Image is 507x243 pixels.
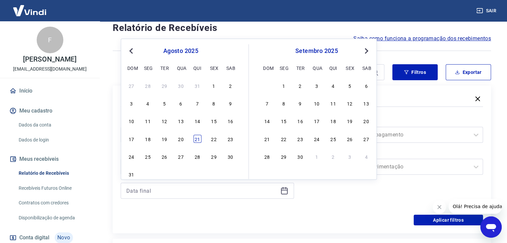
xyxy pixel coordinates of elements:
[127,99,135,107] div: Choose domingo, 3 de agosto de 2025
[210,170,218,178] div: Choose sexta-feira, 5 de setembro de 2025
[362,64,370,72] div: sab
[414,215,483,225] button: Aplicar filtros
[8,104,92,118] button: Meu cadastro
[16,181,92,195] a: Recebíveis Futuros Online
[210,82,218,90] div: Choose sexta-feira, 1 de agosto de 2025
[263,82,271,90] div: Choose domingo, 31 de agosto de 2025
[160,135,168,143] div: Choose terça-feira, 19 de agosto de 2025
[226,152,234,160] div: Choose sábado, 30 de agosto de 2025
[177,99,185,107] div: Choose quarta-feira, 6 de agosto de 2025
[144,99,152,107] div: Choose segunda-feira, 4 de agosto de 2025
[329,64,337,72] div: qui
[263,99,271,107] div: Choose domingo, 7 de setembro de 2025
[346,152,354,160] div: Choose sexta-feira, 3 de outubro de 2025
[346,99,354,107] div: Choose sexta-feira, 12 de setembro de 2025
[177,117,185,125] div: Choose quarta-feira, 13 de agosto de 2025
[160,64,168,72] div: ter
[193,135,201,143] div: Choose quinta-feira, 21 de agosto de 2025
[8,84,92,98] a: Início
[144,170,152,178] div: Choose segunda-feira, 1 de setembro de 2025
[362,152,370,160] div: Choose sábado, 4 de outubro de 2025
[346,64,354,72] div: sex
[329,135,337,143] div: Choose quinta-feira, 25 de setembro de 2025
[346,82,354,90] div: Choose sexta-feira, 5 de setembro de 2025
[55,232,73,243] span: Novo
[127,82,135,90] div: Choose domingo, 27 de julho de 2025
[127,152,135,160] div: Choose domingo, 24 de agosto de 2025
[144,82,152,90] div: Choose segunda-feira, 28 de julho de 2025
[296,99,304,107] div: Choose terça-feira, 9 de setembro de 2025
[313,82,321,90] div: Choose quarta-feira, 3 de setembro de 2025
[446,64,491,80] button: Exportar
[127,117,135,125] div: Choose domingo, 10 de agosto de 2025
[177,152,185,160] div: Choose quarta-feira, 27 de agosto de 2025
[296,135,304,143] div: Choose terça-feira, 23 de setembro de 2025
[226,82,234,90] div: Choose sábado, 2 de agosto de 2025
[329,117,337,125] div: Choose quinta-feira, 18 de setembro de 2025
[160,170,168,178] div: Choose terça-feira, 2 de setembro de 2025
[296,64,304,72] div: ter
[362,117,370,125] div: Choose sábado, 20 de setembro de 2025
[362,82,370,90] div: Choose sábado, 6 de setembro de 2025
[126,81,235,179] div: month 2025-08
[13,66,87,73] p: [EMAIL_ADDRESS][DOMAIN_NAME]
[362,135,370,143] div: Choose sábado, 27 de setembro de 2025
[160,82,168,90] div: Choose terça-feira, 29 de julho de 2025
[16,166,92,180] a: Relatório de Recebíveis
[329,152,337,160] div: Choose quinta-feira, 2 de outubro de 2025
[16,196,92,210] a: Contratos com credores
[480,216,502,238] iframe: Botão para abrir a janela de mensagens
[193,64,201,72] div: qui
[193,82,201,90] div: Choose quinta-feira, 31 de julho de 2025
[210,99,218,107] div: Choose sexta-feira, 8 de agosto de 2025
[280,135,288,143] div: Choose segunda-feira, 22 de setembro de 2025
[296,82,304,90] div: Choose terça-feira, 2 de setembro de 2025
[226,135,234,143] div: Choose sábado, 23 de agosto de 2025
[126,47,235,55] div: agosto 2025
[263,64,271,72] div: dom
[346,117,354,125] div: Choose sexta-feira, 19 de setembro de 2025
[193,99,201,107] div: Choose quinta-feira, 7 de agosto de 2025
[346,135,354,143] div: Choose sexta-feira, 26 de setembro de 2025
[296,117,304,125] div: Choose terça-feira, 16 de setembro de 2025
[280,152,288,160] div: Choose segunda-feira, 29 de setembro de 2025
[262,47,371,55] div: setembro 2025
[313,99,321,107] div: Choose quarta-feira, 10 de setembro de 2025
[280,82,288,90] div: Choose segunda-feira, 1 de setembro de 2025
[311,118,482,125] label: Forma de Pagamento
[226,170,234,178] div: Choose sábado, 6 de setembro de 2025
[362,99,370,107] div: Choose sábado, 13 de setembro de 2025
[160,99,168,107] div: Choose terça-feira, 5 de agosto de 2025
[263,152,271,160] div: Choose domingo, 28 de setembro de 2025
[226,64,234,72] div: sab
[144,152,152,160] div: Choose segunda-feira, 25 de agosto de 2025
[210,117,218,125] div: Choose sexta-feira, 15 de agosto de 2025
[313,135,321,143] div: Choose quarta-feira, 24 de setembro de 2025
[280,64,288,72] div: seg
[392,64,438,80] button: Filtros
[177,135,185,143] div: Choose quarta-feira, 20 de agosto de 2025
[113,21,491,35] h4: Relatório de Recebíveis
[226,99,234,107] div: Choose sábado, 9 de agosto de 2025
[313,64,321,72] div: qua
[262,81,371,161] div: month 2025-09
[23,56,76,63] p: [PERSON_NAME]
[210,64,218,72] div: sex
[263,117,271,125] div: Choose domingo, 14 de setembro de 2025
[126,186,278,196] input: Data final
[4,5,56,10] span: Olá! Precisa de ajuda?
[127,47,135,55] button: Previous Month
[210,152,218,160] div: Choose sexta-feira, 29 de agosto de 2025
[144,135,152,143] div: Choose segunda-feira, 18 de agosto de 2025
[313,152,321,160] div: Choose quarta-feira, 1 de outubro de 2025
[16,118,92,132] a: Dados da conta
[19,233,49,242] span: Conta digital
[353,35,491,43] a: Saiba como funciona a programação dos recebimentos
[296,152,304,160] div: Choose terça-feira, 30 de setembro de 2025
[37,27,63,53] div: F
[16,133,92,147] a: Dados de login
[160,152,168,160] div: Choose terça-feira, 26 de agosto de 2025
[311,149,482,157] label: Tipo de Movimentação
[433,200,446,214] iframe: Fechar mensagem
